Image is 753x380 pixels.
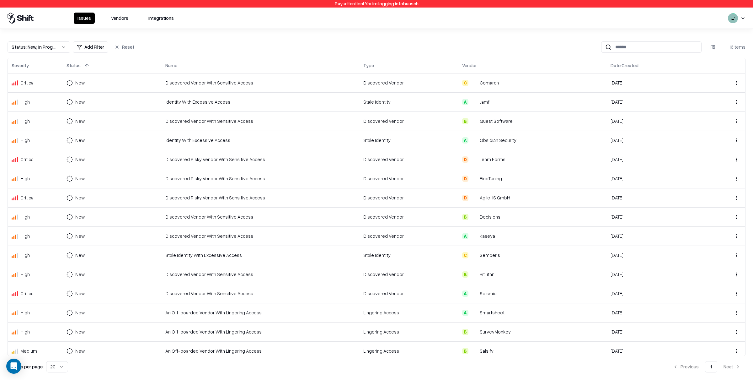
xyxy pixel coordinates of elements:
[611,99,702,105] div: [DATE]
[67,288,96,299] button: New
[462,329,468,335] div: B
[471,252,477,258] img: Semperis
[363,99,455,105] div: Stale Identity
[67,326,96,338] button: New
[611,271,702,278] div: [DATE]
[165,118,355,124] div: Discovered Vendor With Sensitive Access
[480,194,510,201] div: Agile-IS GmbH
[20,156,35,163] div: Critical
[471,329,477,335] img: SurveyMonkey
[462,252,468,258] div: C
[480,99,489,105] div: Jamf
[75,99,85,105] div: New
[74,13,95,24] button: Issues
[363,118,455,124] div: Discovered Vendor
[480,175,502,182] div: BindTuning
[480,328,511,335] div: SurveyMonkey
[73,41,108,53] button: Add Filter
[668,361,745,372] nav: pagination
[363,79,455,86] div: Discovered Vendor
[480,348,494,354] div: Salsify
[480,214,500,220] div: Decisions
[20,252,30,258] div: High
[20,271,30,278] div: High
[611,328,702,335] div: [DATE]
[462,214,468,220] div: B
[20,233,30,239] div: High
[67,250,96,261] button: New
[611,62,638,69] div: Date Created
[471,348,477,354] img: Salsify
[165,194,355,201] div: Discovered Risky Vendor With Sensitive Access
[471,271,477,278] img: BitTitan
[705,361,717,372] button: 1
[165,290,355,297] div: Discovered Vendor With Sensitive Access
[471,195,477,201] img: Agile-IS GmbH
[480,271,494,278] div: BitTitan
[75,156,85,163] div: New
[462,195,468,201] div: D
[611,309,702,316] div: [DATE]
[20,328,30,335] div: High
[67,192,96,204] button: New
[75,309,85,316] div: New
[20,309,30,316] div: High
[363,233,455,239] div: Discovered Vendor
[462,271,468,278] div: B
[363,194,455,201] div: Discovered Vendor
[611,137,702,144] div: [DATE]
[75,175,85,182] div: New
[462,99,468,105] div: A
[611,194,702,201] div: [DATE]
[363,290,455,297] div: Discovered Vendor
[165,175,355,182] div: Discovered Risky Vendor With Sensitive Access
[462,118,468,124] div: B
[20,175,30,182] div: High
[471,118,477,124] img: Quest Software
[471,214,477,220] img: Decisions
[165,62,177,69] div: Name
[462,176,468,182] div: D
[165,79,355,86] div: Discovered Vendor With Sensitive Access
[611,175,702,182] div: [DATE]
[20,118,30,124] div: High
[12,44,56,50] div: Status : New, In Progress
[165,233,355,239] div: Discovered Vendor With Sensitive Access
[611,233,702,239] div: [DATE]
[67,62,81,69] div: Status
[363,328,455,335] div: Lingering Access
[67,231,96,242] button: New
[165,214,355,220] div: Discovered Vendor With Sensitive Access
[480,290,496,297] div: Seismic
[462,156,468,163] div: D
[20,194,35,201] div: Critical
[611,348,702,354] div: [DATE]
[8,363,44,370] p: Results per page:
[20,137,30,144] div: High
[471,176,477,182] img: BindTuning
[462,290,468,297] div: A
[480,156,505,163] div: Team Forms
[363,214,455,220] div: Discovered Vendor
[611,290,702,297] div: [DATE]
[67,345,96,357] button: New
[75,194,85,201] div: New
[165,271,355,278] div: Discovered Vendor With Sensitive Access
[462,62,477,69] div: Vendor
[611,118,702,124] div: [DATE]
[12,62,29,69] div: Severity
[363,156,455,163] div: Discovered Vendor
[67,116,96,127] button: New
[67,135,96,146] button: New
[75,348,85,354] div: New
[611,252,702,258] div: [DATE]
[363,62,374,69] div: Type
[75,252,85,258] div: New
[67,211,96,223] button: New
[20,99,30,105] div: High
[75,328,85,335] div: New
[75,118,85,124] div: New
[611,214,702,220] div: [DATE]
[165,252,355,258] div: Stale Identity With Excessive Access
[363,271,455,278] div: Discovered Vendor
